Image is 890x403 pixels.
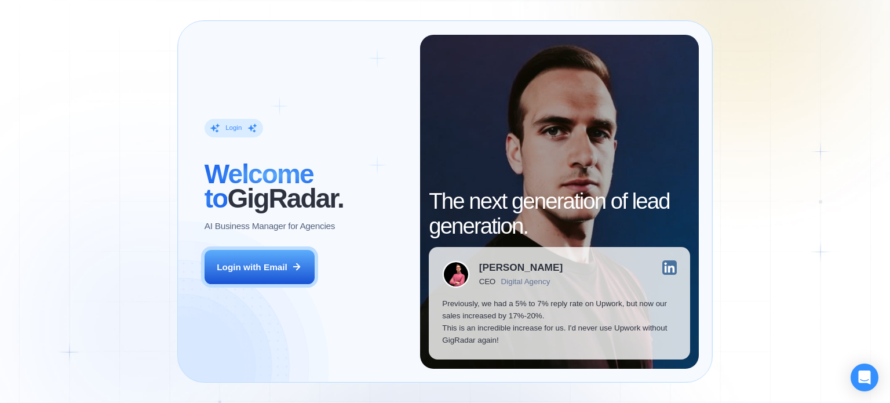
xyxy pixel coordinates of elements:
p: Previously, we had a 5% to 7% reply rate on Upwork, but now our sales increased by 17%-20%. This ... [442,297,677,347]
h2: The next generation of lead generation. [429,189,690,238]
div: Digital Agency [501,277,550,286]
span: Welcome to [205,159,313,213]
div: Login with Email [217,261,287,273]
p: AI Business Manager for Agencies [205,220,335,232]
div: Open Intercom Messenger [851,364,878,391]
div: [PERSON_NAME] [479,263,563,273]
h2: ‍ GigRadar. [205,162,407,210]
button: Login with Email [205,250,315,285]
div: CEO [479,277,495,286]
div: Login [225,124,242,132]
